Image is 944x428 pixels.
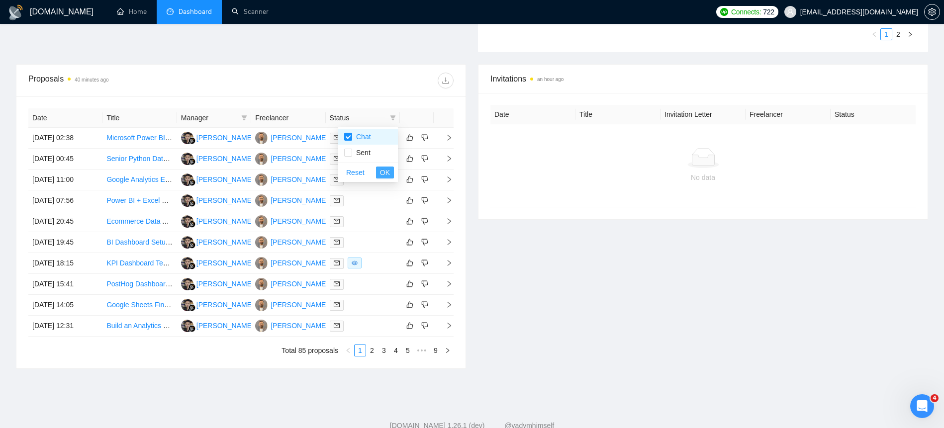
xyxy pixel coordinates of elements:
li: 1 [880,28,892,40]
img: gigradar-bm.png [189,283,195,290]
span: mail [334,197,340,203]
img: IA [181,173,193,186]
span: mail [334,260,340,266]
img: IA [181,236,193,249]
td: Microsoft Power BI Specialist [102,128,177,149]
a: SK[PERSON_NAME] [255,279,328,287]
span: filter [239,110,249,125]
div: [PERSON_NAME] [271,237,328,248]
img: gigradar-bm.png [189,221,195,228]
li: 2 [366,344,378,356]
li: 1 [354,344,366,356]
span: download [438,77,453,85]
div: [PERSON_NAME] [196,257,254,268]
span: dislike [421,196,428,204]
img: logo [8,4,24,20]
td: [DATE] 19:45 [28,232,102,253]
a: IA[PERSON_NAME] [181,321,254,329]
button: OK [376,167,394,178]
a: SK[PERSON_NAME] [255,300,328,308]
button: like [404,215,416,227]
a: SK[PERSON_NAME] [255,154,328,162]
li: Next Page [442,344,454,356]
div: [PERSON_NAME] [271,132,328,143]
div: No data [498,172,908,183]
span: filter [388,110,398,125]
a: Ecommerce Data Analytics Expert for Marketing Mix Modeling [106,217,297,225]
div: [PERSON_NAME] [271,195,328,206]
span: Dashboard [179,7,212,16]
span: right [438,280,453,287]
span: filter [390,115,396,121]
div: [PERSON_NAME] [196,278,254,289]
th: Invitation Letter [661,105,746,124]
span: Status [330,112,386,123]
li: Previous Page [868,28,880,40]
li: 5 [402,344,414,356]
div: [PERSON_NAME] [196,216,254,227]
span: mail [334,218,340,224]
span: like [406,301,413,309]
a: BI Dashboard Setup (Postgres + Metabase) [106,238,242,246]
button: dislike [419,257,431,269]
li: 3 [378,344,390,356]
a: homeHome [117,7,147,16]
a: SK[PERSON_NAME] [255,258,328,266]
td: [DATE] 20:45 [28,211,102,232]
a: 2 [893,29,904,40]
a: 1 [881,29,892,40]
span: right [438,239,453,246]
span: right [438,134,453,141]
button: like [404,236,416,248]
a: 3 [378,345,389,356]
img: SK [255,173,268,186]
img: IA [181,299,193,311]
td: [DATE] 02:38 [28,128,102,149]
td: [DATE] 18:15 [28,253,102,274]
td: Google Sheets Finance Expert to Build Dashboards & Statements [102,295,177,316]
span: setting [925,8,940,16]
span: mail [334,176,340,182]
td: Build an Analytics Dashboard that connected to different data source [102,316,177,337]
a: IA[PERSON_NAME] [181,238,254,246]
li: Next Page [904,28,916,40]
img: SK [255,132,268,144]
span: like [406,175,413,183]
div: [PERSON_NAME] [196,174,254,185]
span: like [406,238,413,246]
th: Date [490,105,575,124]
button: like [404,153,416,165]
li: 2 [892,28,904,40]
button: like [404,132,416,144]
td: PostHog Dashboard Development for Product Analytics [102,274,177,295]
a: 9 [430,345,441,356]
span: user [787,8,794,15]
span: right [445,347,451,353]
a: Build an Analytics Dashboard that connected to different data source [106,322,318,330]
img: SK [255,257,268,269]
span: like [406,217,413,225]
img: SK [255,320,268,332]
span: right [438,176,453,183]
a: IA[PERSON_NAME] [181,175,254,183]
img: gigradar-bm.png [189,242,195,249]
span: 722 [763,6,774,17]
a: 4 [390,345,401,356]
a: PostHog Dashboard Development for Product Analytics [106,280,278,288]
img: SK [255,215,268,228]
time: 40 minutes ago [75,77,108,83]
span: right [907,31,913,37]
th: Status [831,105,916,124]
a: Google Sheets Finance Expert to Build Dashboards & Statements [106,301,310,309]
button: setting [924,4,940,20]
li: Next 5 Pages [414,344,430,356]
time: an hour ago [537,77,564,82]
span: mail [334,239,340,245]
div: [PERSON_NAME] [271,153,328,164]
a: SK[PERSON_NAME] [255,175,328,183]
a: KPI Dashboard Template Development [106,259,227,267]
td: [DATE] 00:45 [28,149,102,170]
a: Microsoft Power BI Specialist [106,134,196,142]
div: [PERSON_NAME] [196,195,254,206]
span: like [406,280,413,288]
